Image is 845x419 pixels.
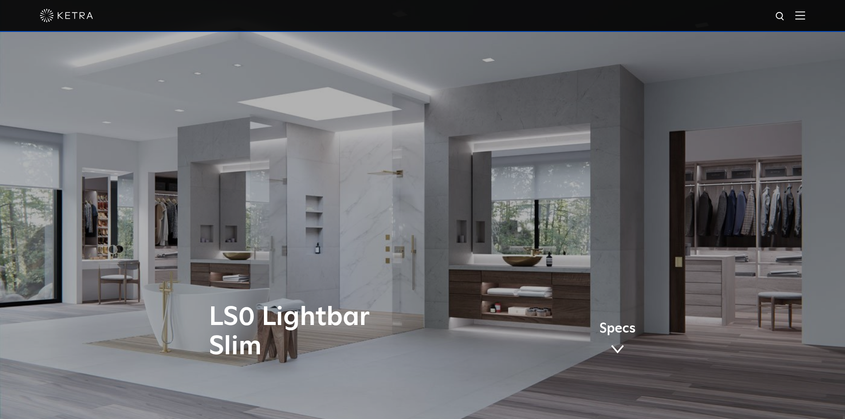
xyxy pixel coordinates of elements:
img: ketra-logo-2019-white [40,9,93,22]
img: Hamburger%20Nav.svg [795,11,805,20]
h1: LS0 Lightbar Slim [209,303,460,361]
a: Specs [599,322,636,357]
span: Specs [599,322,636,335]
img: search icon [775,11,786,22]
